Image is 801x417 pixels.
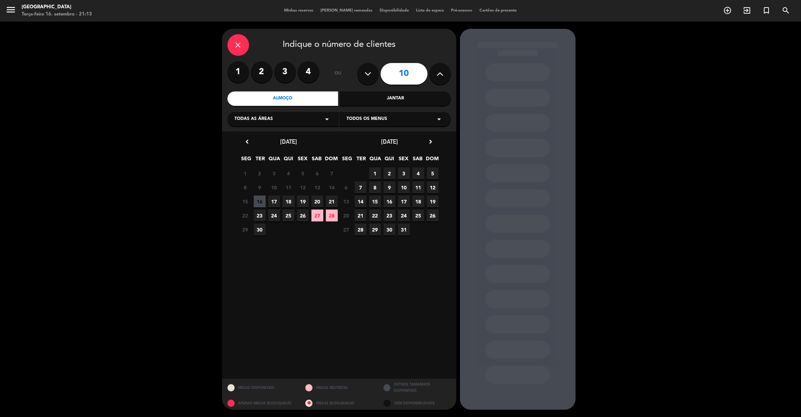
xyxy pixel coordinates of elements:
div: MESAS BLOQUEADAS [300,396,378,410]
span: 28 [355,224,367,236]
button: menu [5,4,16,18]
span: 12 [297,181,309,193]
span: 27 [311,210,323,221]
div: Terça-feira 16. setembro - 21:13 [22,11,92,18]
span: 5 [297,167,309,179]
span: 6 [340,181,352,193]
i: turned_in_not [762,6,771,15]
span: 30 [254,224,266,236]
span: 22 [369,210,381,221]
span: Disponibilidade [376,9,413,13]
label: 3 [274,61,296,83]
span: 16 [254,196,266,207]
span: 24 [398,210,410,221]
span: 31 [398,224,410,236]
span: 27 [340,224,352,236]
span: 12 [427,181,439,193]
span: 25 [283,210,295,221]
span: 11 [412,181,424,193]
span: 22 [239,210,251,221]
span: 29 [239,224,251,236]
span: 16 [384,196,395,207]
span: 5 [427,167,439,179]
span: 4 [412,167,424,179]
span: 7 [355,181,367,193]
label: 1 [227,61,249,83]
span: 23 [254,210,266,221]
span: QUI [283,154,295,166]
span: 3 [268,167,280,179]
span: [PERSON_NAME] semeadas [317,9,376,13]
span: DOM [426,154,438,166]
div: ou [327,61,350,86]
div: APENAS MESAS BLOQUEADAS [222,396,300,410]
label: 4 [298,61,319,83]
span: 4 [283,167,295,179]
span: 2 [254,167,266,179]
span: 28 [326,210,338,221]
span: 17 [398,196,410,207]
span: [DATE] [381,138,398,145]
span: 24 [268,210,280,221]
span: 13 [340,196,352,207]
span: 18 [283,196,295,207]
label: 2 [251,61,273,83]
span: 17 [268,196,280,207]
span: Minhas reservas [281,9,317,13]
span: 18 [412,196,424,207]
span: 19 [297,196,309,207]
i: search [782,6,790,15]
i: menu [5,4,16,15]
span: 20 [311,196,323,207]
span: DOM [325,154,337,166]
span: 10 [268,181,280,193]
span: QUI [384,154,395,166]
i: arrow_drop_down [323,115,332,124]
span: 13 [311,181,323,193]
span: 9 [384,181,395,193]
span: 2 [384,167,395,179]
span: [DATE] [280,138,297,145]
span: 19 [427,196,439,207]
span: 14 [355,196,367,207]
span: 8 [239,181,251,193]
span: 7 [326,167,338,179]
span: 10 [398,181,410,193]
div: MESAS RESTRITAS [300,379,378,396]
span: 23 [384,210,395,221]
span: 15 [369,196,381,207]
span: SEG [240,154,252,166]
span: TER [355,154,367,166]
span: 26 [427,210,439,221]
span: Pré-acessos [448,9,476,13]
span: SAB [311,154,323,166]
span: 26 [297,210,309,221]
div: Jantar [340,91,451,106]
div: [GEOGRAPHIC_DATA] [22,4,92,11]
div: Indique o número de clientes [227,34,451,56]
span: 11 [283,181,295,193]
span: Todos os menus [347,116,388,123]
i: chevron_left [244,138,251,145]
span: 8 [369,181,381,193]
span: 15 [239,196,251,207]
span: TER [255,154,266,166]
span: SEX [398,154,410,166]
i: add_circle_outline [723,6,732,15]
span: 3 [398,167,410,179]
span: Lista de espera [413,9,448,13]
i: exit_to_app [743,6,751,15]
span: 30 [384,224,395,236]
span: QUA [369,154,381,166]
span: 1 [369,167,381,179]
span: 14 [326,181,338,193]
span: 6 [311,167,323,179]
span: 21 [355,210,367,221]
i: chevron_right [427,138,435,145]
span: SEX [297,154,309,166]
span: 29 [369,224,381,236]
span: 1 [239,167,251,179]
div: MESAS DISPONÍVEIS [222,379,300,396]
div: SEM DISPONIBILIDADE [378,396,456,410]
span: 21 [326,196,338,207]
